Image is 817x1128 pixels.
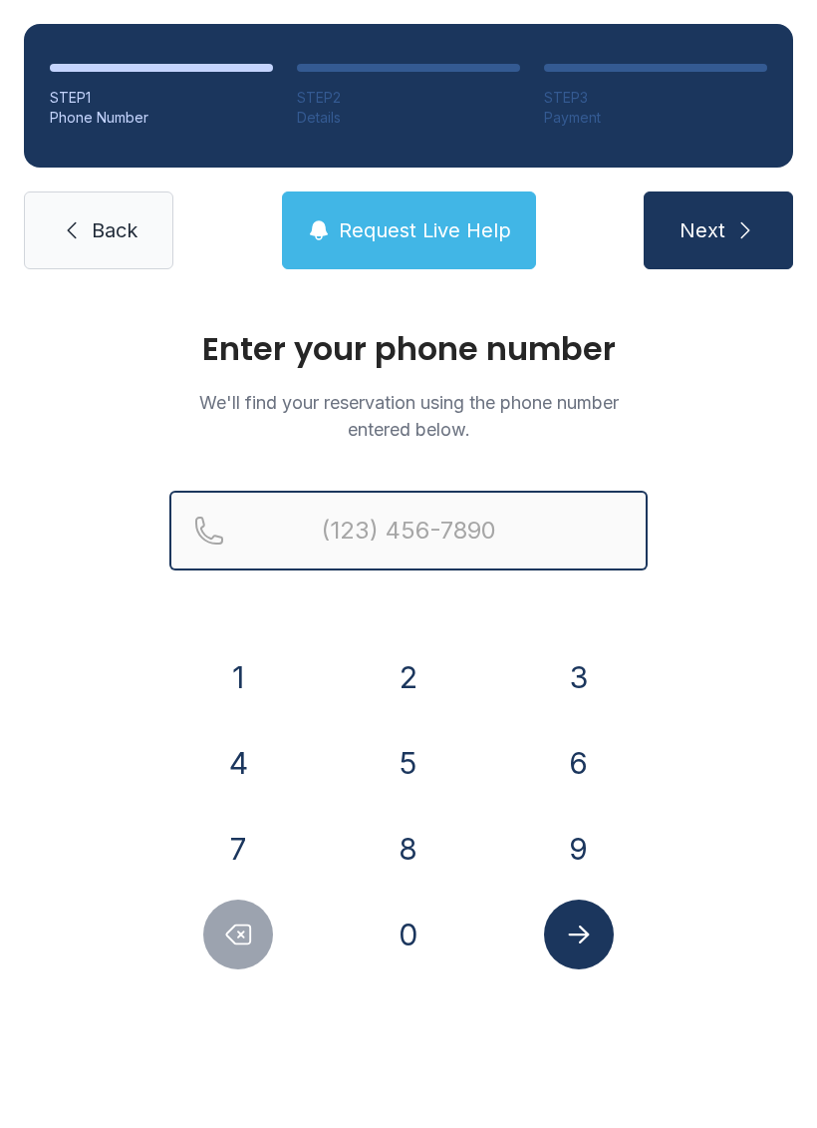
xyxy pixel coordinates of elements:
button: 8 [374,814,443,884]
button: 6 [544,728,614,798]
button: Delete number [203,900,273,969]
button: 7 [203,814,273,884]
span: Request Live Help [339,216,511,244]
button: 2 [374,642,443,712]
h1: Enter your phone number [169,333,648,365]
span: Back [92,216,137,244]
button: 9 [544,814,614,884]
button: 3 [544,642,614,712]
button: 4 [203,728,273,798]
div: STEP 2 [297,88,520,108]
button: 5 [374,728,443,798]
div: Details [297,108,520,128]
div: Phone Number [50,108,273,128]
div: Payment [544,108,767,128]
div: STEP 1 [50,88,273,108]
div: STEP 3 [544,88,767,108]
button: Submit lookup form [544,900,614,969]
input: Reservation phone number [169,491,648,570]
button: 1 [203,642,273,712]
p: We'll find your reservation using the phone number entered below. [169,389,648,443]
button: 0 [374,900,443,969]
span: Next [680,216,725,244]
